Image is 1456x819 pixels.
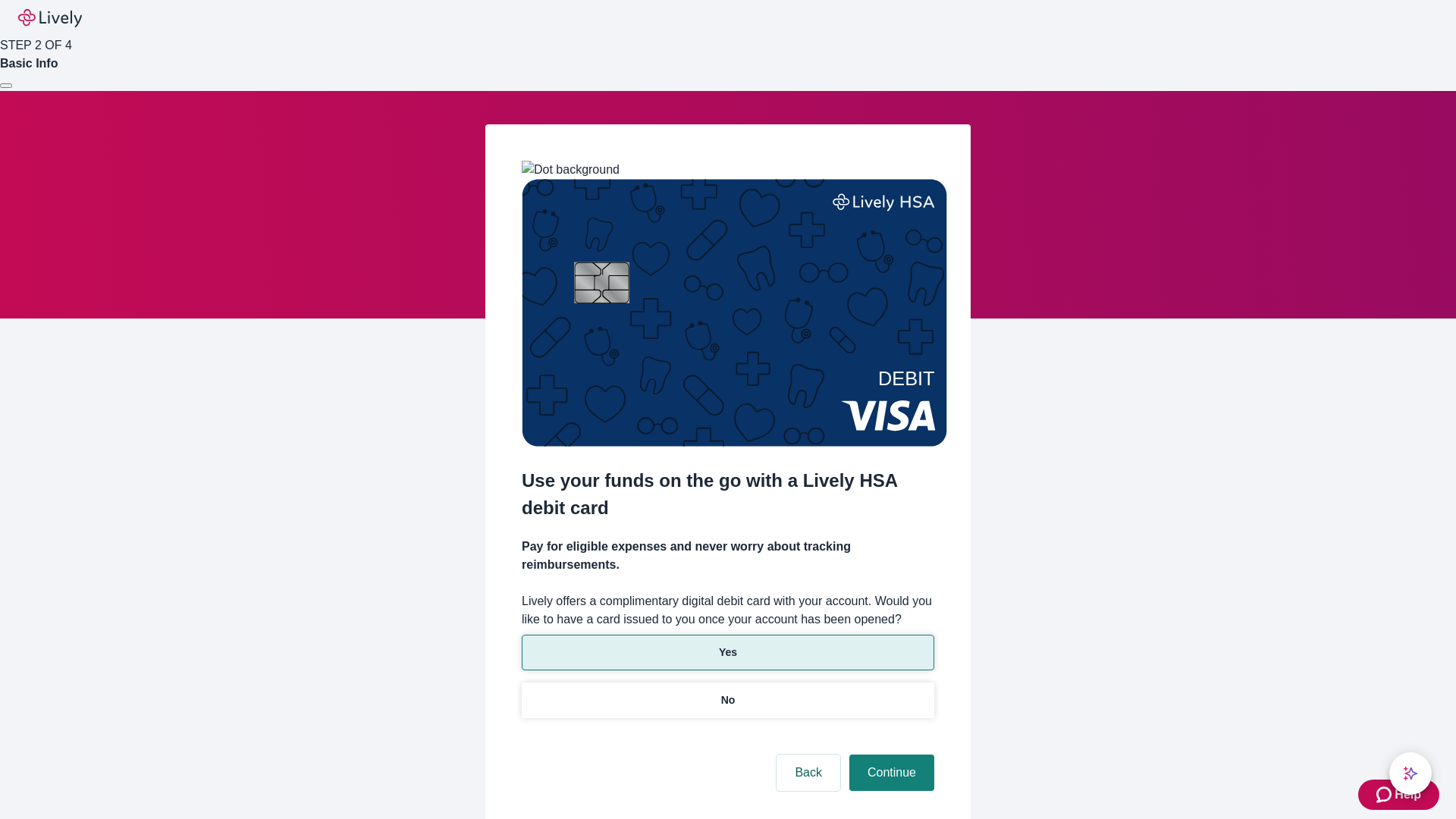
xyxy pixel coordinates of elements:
[522,538,934,574] h4: Pay for eligible expenses and never worry about tracking reimbursements.
[1358,780,1439,810] button: Zendesk support iconHelp
[522,635,934,670] button: Yes
[721,692,736,708] p: No
[522,179,947,447] img: Debit card
[522,161,620,179] img: Dot background
[522,682,934,718] button: No
[522,592,934,629] label: Lively offers a complimentary digital debit card with your account. Would you like to have a card...
[1403,766,1418,781] svg: Lively AI Assistant
[522,467,934,522] h2: Use your funds on the go with a Lively HSA debit card
[18,9,82,27] img: Lively
[777,755,840,791] button: Back
[719,645,737,661] p: Yes
[1376,786,1395,804] svg: Zendesk support icon
[1395,786,1421,804] span: Help
[1389,752,1432,795] button: chat
[849,755,934,791] button: Continue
